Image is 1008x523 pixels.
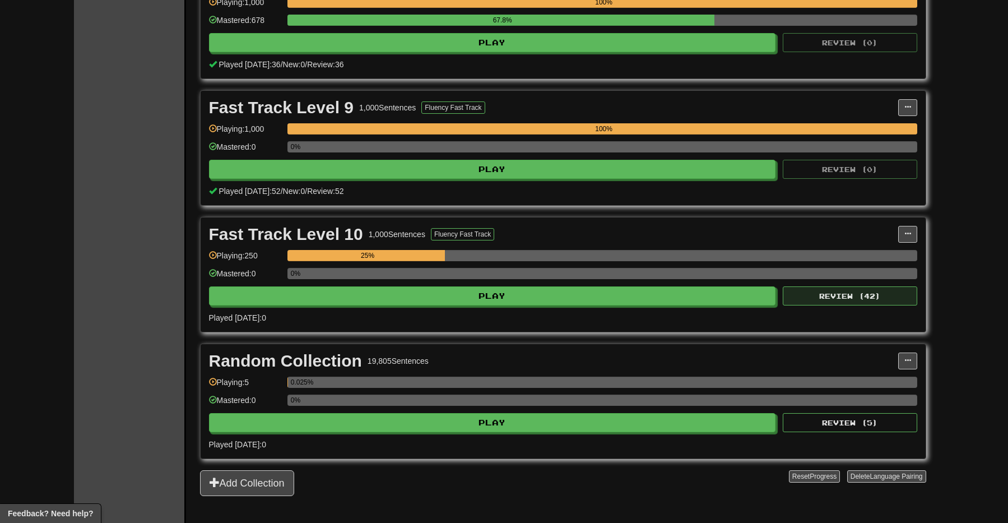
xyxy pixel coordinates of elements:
span: Played [DATE]: 36 [219,60,280,69]
button: Review (5) [783,413,917,432]
span: / [281,60,283,69]
span: Open feedback widget [8,508,93,519]
div: Playing: 250 [209,250,282,269]
button: Review (0) [783,33,917,52]
span: New: 0 [283,187,305,196]
span: / [305,60,307,69]
span: Review: 52 [307,187,343,196]
div: 67.8% [291,15,714,26]
div: Playing: 1,000 [209,123,282,142]
span: Played [DATE]: 0 [209,313,266,322]
div: 1,000 Sentences [359,102,416,113]
div: 19,805 Sentences [368,355,429,367]
button: DeleteLanguage Pairing [847,470,926,483]
div: 100% [291,123,917,135]
button: Play [209,413,776,432]
button: Fluency Fast Track [431,228,494,240]
button: Add Collection [200,470,294,496]
span: Played [DATE]: 52 [219,187,280,196]
button: Review (0) [783,160,917,179]
span: Review: 36 [307,60,343,69]
span: / [305,187,307,196]
div: Random Collection [209,353,362,369]
span: Played [DATE]: 0 [209,440,266,449]
div: Mastered: 0 [209,395,282,413]
div: Fast Track Level 9 [209,99,354,116]
div: Fast Track Level 10 [209,226,363,243]
span: New: 0 [283,60,305,69]
div: Mastered: 0 [209,141,282,160]
span: Progress [810,473,837,480]
div: 1,000 Sentences [369,229,425,240]
button: Fluency Fast Track [421,101,485,114]
div: Mastered: 678 [209,15,282,33]
button: Play [209,33,776,52]
div: Mastered: 0 [209,268,282,286]
span: Language Pairing [870,473,922,480]
div: 25% [291,250,445,261]
div: Playing: 5 [209,377,282,395]
button: Review (42) [783,286,917,306]
span: / [281,187,283,196]
button: ResetProgress [789,470,840,483]
button: Play [209,160,776,179]
button: Play [209,286,776,306]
